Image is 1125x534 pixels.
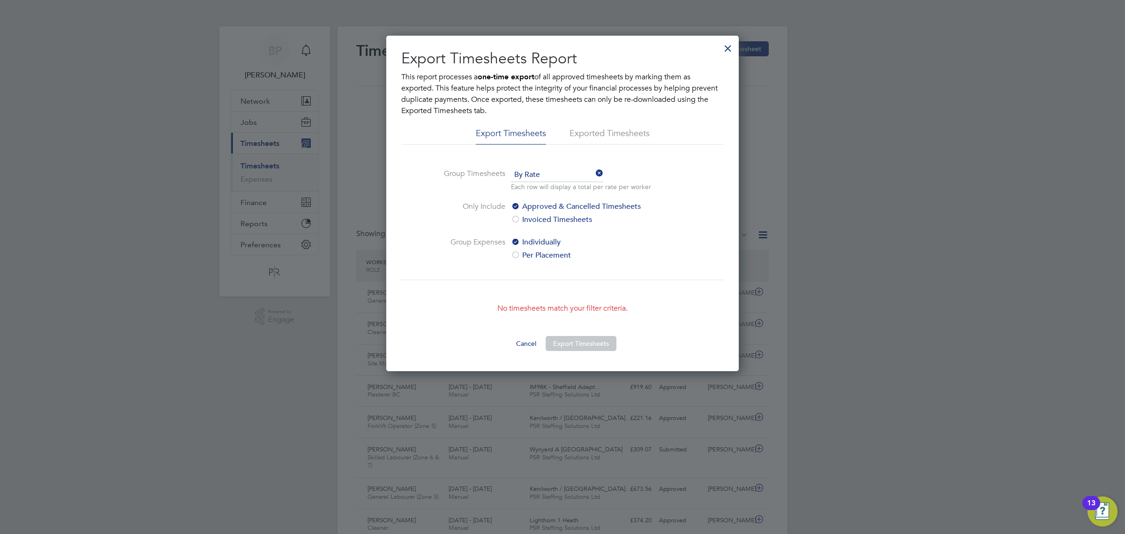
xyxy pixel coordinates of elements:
[511,201,668,212] label: Approved & Cancelled Timesheets
[511,250,668,261] label: Per Placement
[546,336,616,351] button: Export Timesheets
[511,214,668,225] label: Invoiced Timesheets
[1087,503,1095,515] div: 13
[476,128,546,145] li: Export Timesheets
[401,49,724,69] h2: Export Timesheets Report
[570,128,650,145] li: Exported Timesheets
[511,236,668,248] label: Individually
[511,168,603,182] span: By Rate
[435,201,505,225] label: Only Include
[509,336,544,351] button: Cancel
[511,182,651,191] p: Each row will display a total per rate per worker
[435,236,505,261] label: Group Expenses
[1087,496,1117,526] button: Open Resource Center, 13 new notifications
[435,168,505,190] label: Group Timesheets
[401,303,724,314] p: No timesheets match your filter criteria.
[401,71,724,116] p: This report processes a of all approved timesheets by marking them as exported. This feature help...
[478,72,534,81] b: one-time export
